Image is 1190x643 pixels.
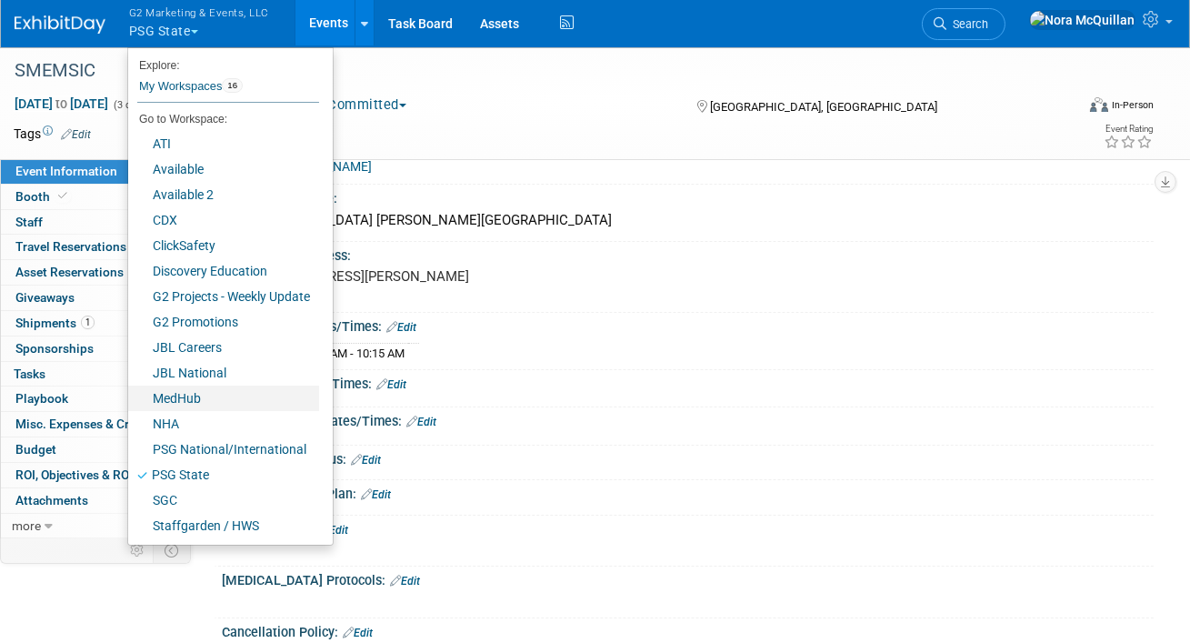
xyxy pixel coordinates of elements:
a: Edit [406,416,436,428]
div: Event Venue Address: [222,242,1154,265]
div: Show Contacts: [222,516,1154,539]
div: [GEOGRAPHIC_DATA] [PERSON_NAME][GEOGRAPHIC_DATA] [235,206,1140,235]
a: Edit [351,454,381,467]
div: Event Format [986,95,1154,122]
img: Nora McQuillan [1029,10,1135,30]
a: Tasks [1,362,190,387]
span: Search [946,17,988,31]
a: Booth [1,185,190,209]
div: Exhibit Hall Floor Plan: [222,480,1154,504]
a: Edit [376,378,406,391]
div: Event Rating [1104,125,1153,134]
a: Staff [1,210,190,235]
span: G2 Marketing & Events, LLC [129,3,269,22]
a: Misc. Expenses & Credits [1,412,190,437]
a: PSG National/International [128,437,319,462]
a: My Workspaces16 [137,71,319,102]
a: Edit [361,488,391,501]
a: Attachments [1,488,190,513]
a: ClickSafety [128,233,319,258]
i: Booth reservation complete [58,191,67,201]
li: Go to Workspace: [128,107,319,131]
div: [MEDICAL_DATA] Protocols: [222,567,1154,590]
a: Staffgarden / HWS [128,513,319,538]
a: NHA [128,411,319,437]
a: Budget [1,437,190,462]
a: Available [128,156,319,182]
a: Edit [343,627,373,639]
div: Exhibit Hall Dates/Times: [222,370,1154,394]
span: Tasks [14,367,45,381]
pre: [STREET_ADDRESS][PERSON_NAME] [242,268,590,285]
div: Cancellation Policy: [222,618,1154,642]
a: MedHub [128,386,319,411]
span: Travel Reservations [15,239,126,254]
a: G2 Projects - Weekly Update [128,284,319,309]
a: JBL National [128,360,319,386]
a: CDX [128,207,319,233]
span: more [12,518,41,533]
span: Event Information [15,164,117,178]
a: ATI [128,131,319,156]
div: In-Person [1111,98,1154,112]
div: Booth Set-up Dates/Times: [222,313,1154,337]
span: Misc. Expenses & Credits [15,417,157,431]
span: Booth [15,189,71,204]
span: 1 [81,316,95,329]
a: Search [922,8,1005,40]
a: Edit [386,321,416,334]
td: Toggle Event Tabs [154,538,191,562]
span: Giveaways [15,290,75,305]
a: Discovery Education [128,258,319,284]
img: Format-Inperson.png [1090,97,1108,112]
td: Personalize Event Tab Strip [122,538,154,562]
a: Travel Reservations [1,235,190,259]
a: G2 Promotions [128,309,319,335]
a: SGC [128,487,319,513]
span: [DATE] [DATE] [14,95,109,112]
a: Giveaways [1,286,190,310]
span: Shipments [15,316,95,330]
a: JBL Careers [128,335,319,360]
span: Attachments [15,493,88,507]
a: Edit [61,128,91,141]
a: Sponsorships [1,337,190,361]
a: Shipments1 [1,311,190,336]
div: Exhibitor Prospectus: [222,446,1154,469]
a: ROI, Objectives & ROO [1,463,190,487]
span: to [53,96,70,111]
div: Event Venue Name: [222,185,1154,207]
span: Budget [15,442,56,457]
span: Staff [15,215,43,229]
span: [GEOGRAPHIC_DATA], [GEOGRAPHIC_DATA] [710,100,937,114]
div: SMEMSIC [8,55,1056,87]
a: more [1,514,190,538]
a: Playbook [1,387,190,411]
span: (3 days) [112,99,150,111]
span: Sponsorships [15,341,94,356]
li: Explore: [128,55,319,71]
span: 8:00 AM - 10:15 AM [305,347,405,360]
div: Booth Dismantle Dates/Times: [222,407,1154,431]
a: PSG State [128,462,319,487]
img: ExhibitDay [15,15,105,34]
button: Committed [305,95,414,115]
span: Playbook [15,391,68,406]
td: Tags [14,125,91,143]
a: Available 2 [128,182,319,207]
a: Edit [390,575,420,588]
span: ROI, Objectives & ROO [15,467,137,482]
span: 16 [222,78,243,93]
a: Asset Reservations [1,260,190,285]
a: Event Information [1,159,190,184]
span: Asset Reservations [15,265,124,279]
